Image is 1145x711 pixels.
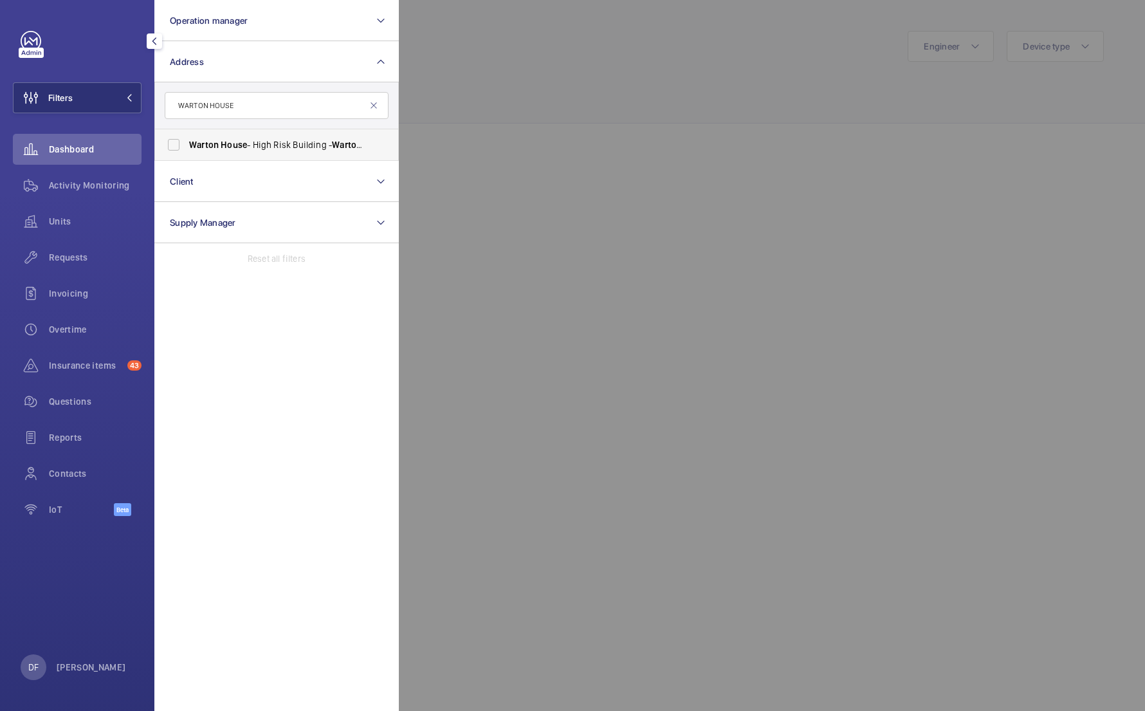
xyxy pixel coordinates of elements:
span: Overtime [49,323,142,336]
p: [PERSON_NAME] [57,661,126,674]
p: DF [28,661,39,674]
span: Reports [49,431,142,444]
span: Filters [48,91,73,104]
span: Activity Monitoring [49,179,142,192]
span: IoT [49,503,114,516]
span: Insurance items [49,359,122,372]
span: Dashboard [49,143,142,156]
span: Requests [49,251,142,264]
span: Beta [114,503,131,516]
span: 43 [127,360,142,371]
span: Invoicing [49,287,142,300]
span: Contacts [49,467,142,480]
span: Units [49,215,142,228]
span: Questions [49,395,142,408]
button: Filters [13,82,142,113]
